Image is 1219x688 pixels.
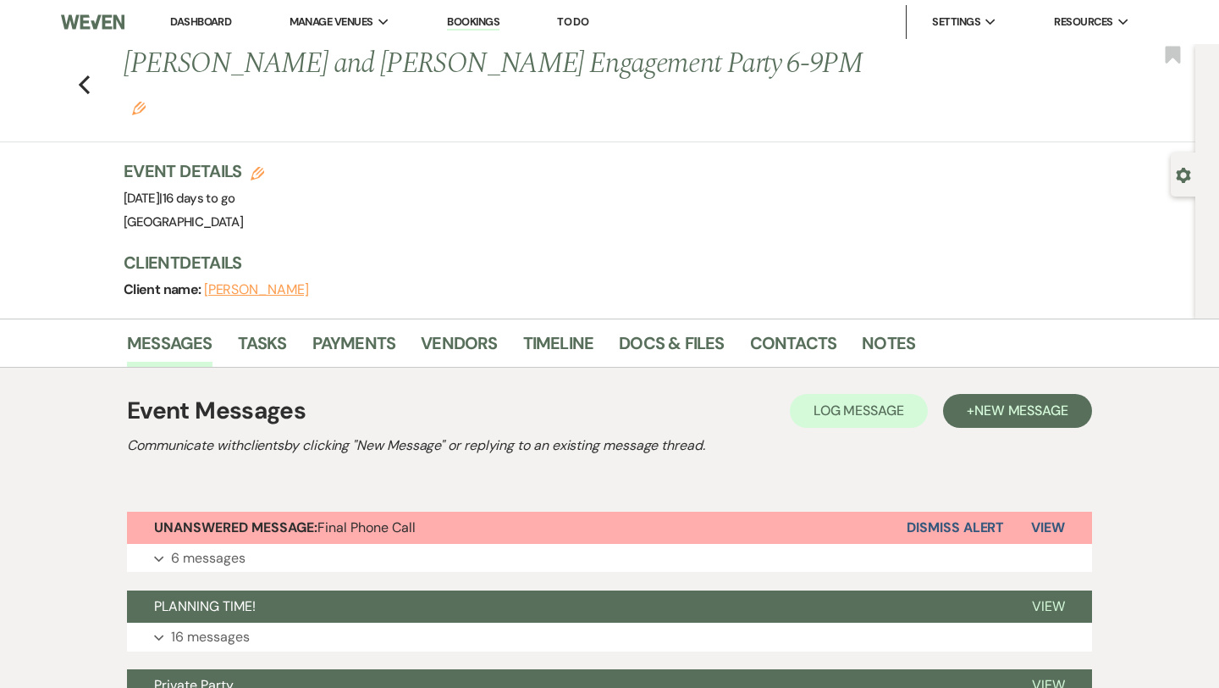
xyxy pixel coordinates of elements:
[124,190,234,207] span: [DATE]
[124,214,243,230] span: [GEOGRAPHIC_DATA]
[523,330,594,367] a: Timeline
[127,330,212,367] a: Messages
[421,330,497,367] a: Vendors
[1176,166,1191,182] button: Open lead details
[1005,591,1092,623] button: View
[159,190,234,207] span: |
[750,330,837,367] a: Contacts
[1004,512,1092,544] button: View
[814,402,904,419] span: Log Message
[204,283,309,297] button: [PERSON_NAME]
[862,330,915,367] a: Notes
[557,14,588,29] a: To Do
[1032,597,1065,615] span: View
[124,280,204,298] span: Client name:
[290,14,373,31] span: Manage Venues
[1054,14,1112,31] span: Resources
[171,547,245,569] p: 6 messages
[943,394,1092,428] button: +New Message
[127,512,907,544] button: Unanswered Message:Final Phone Call
[171,626,250,648] p: 16 messages
[124,159,264,183] h3: Event Details
[124,44,882,125] h1: [PERSON_NAME] and [PERSON_NAME] Engagement Party 6-9PM
[163,190,235,207] span: 16 days to go
[127,591,1005,623] button: PLANNING TIME!
[447,14,499,31] a: Bookings
[154,519,416,536] span: Final Phone Call
[127,544,1092,573] button: 6 messages
[932,14,980,31] span: Settings
[170,14,231,29] a: Dashboard
[61,4,124,40] img: Weven Logo
[154,519,317,536] strong: Unanswered Message:
[154,597,256,615] span: PLANNING TIME!
[790,394,928,428] button: Log Message
[619,330,724,367] a: Docs & Files
[127,623,1092,652] button: 16 messages
[124,251,1072,275] h3: Client Details
[907,512,1004,544] button: Dismiss Alert
[312,330,396,367] a: Payments
[238,330,287,367] a: Tasks
[974,402,1068,419] span: New Message
[127,393,306,429] h1: Event Messages
[1031,519,1065,536] span: View
[127,436,1092,456] h2: Communicate with clients by clicking "New Message" or replying to an existing message thread.
[132,100,146,115] button: Edit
